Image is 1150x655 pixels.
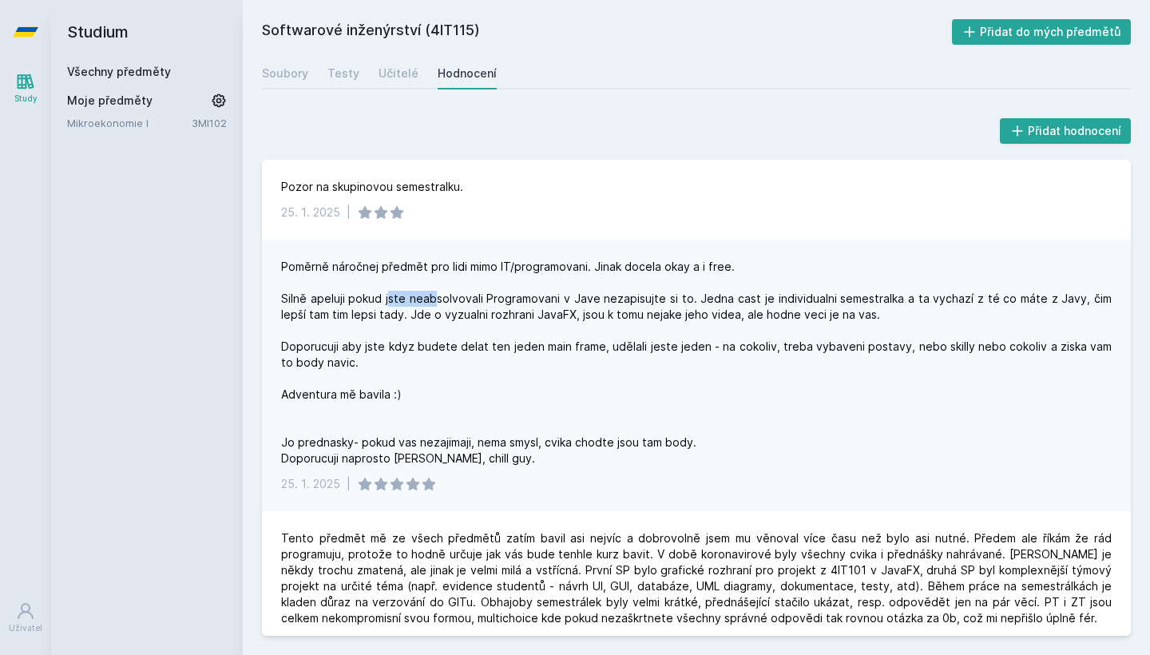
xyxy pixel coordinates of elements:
[67,115,192,131] a: Mikroekonomie I
[379,58,418,89] a: Učitelé
[347,204,351,220] div: |
[281,204,340,220] div: 25. 1. 2025
[281,476,340,492] div: 25. 1. 2025
[9,622,42,634] div: Uživatel
[327,65,359,81] div: Testy
[347,476,351,492] div: |
[14,93,38,105] div: Study
[262,19,952,45] h2: Softwarové inženýrství (4IT115)
[192,117,227,129] a: 3MI102
[952,19,1132,45] button: Přidat do mých předmětů
[67,93,153,109] span: Moje předměty
[438,65,497,81] div: Hodnocení
[327,58,359,89] a: Testy
[3,593,48,642] a: Uživatel
[1000,118,1132,144] button: Přidat hodnocení
[281,179,463,195] div: Pozor na skupinovou semestralku.
[262,58,308,89] a: Soubory
[262,65,308,81] div: Soubory
[379,65,418,81] div: Učitelé
[3,64,48,113] a: Study
[438,58,497,89] a: Hodnocení
[281,259,1112,466] div: Poměrně náročnej předmět pro lidi mimo IT/programovani. Jinak docela okay a i free. Silně apeluji...
[281,530,1112,626] div: Tento předmět mě ze všech předmětů zatím bavil asi nejvíc a dobrovolně jsem mu věnoval více času ...
[67,65,171,78] a: Všechny předměty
